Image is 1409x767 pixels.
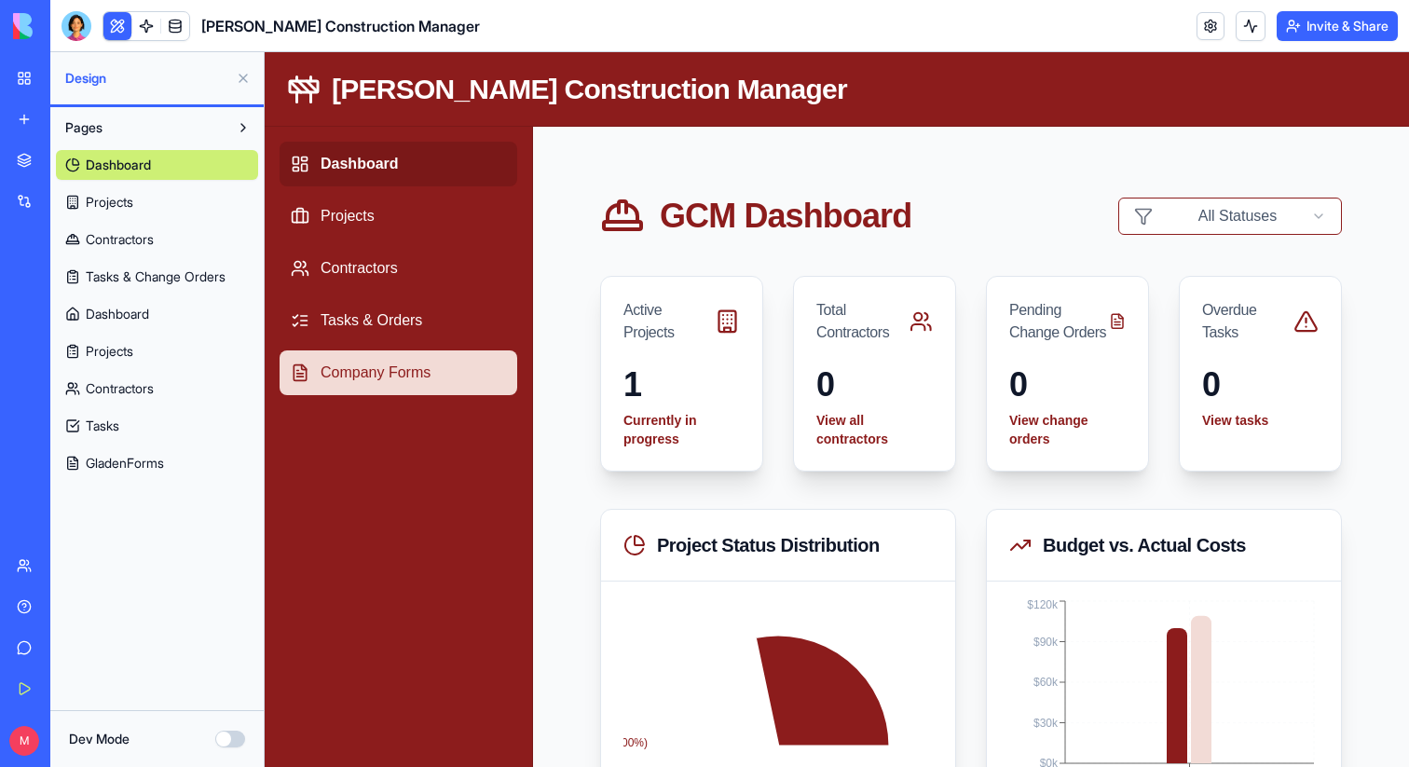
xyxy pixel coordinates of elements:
[86,267,226,286] span: Tasks & Change Orders
[56,411,258,441] a: Tasks
[745,314,861,351] div: 0
[56,150,258,180] a: Dashboard
[15,89,253,134] a: Dashboard
[937,247,1029,292] div: Overdue Tasks
[769,583,794,596] tspan: $90k
[359,247,450,292] div: Active Projects
[13,13,129,39] img: logo
[56,374,258,404] a: Contractors
[56,187,258,217] a: Projects
[201,15,480,37] span: [PERSON_NAME] Construction Manager
[745,247,844,292] div: Pending Change Orders
[775,705,794,718] tspan: $0k
[15,298,253,343] a: Company Forms
[67,21,582,54] h1: [PERSON_NAME] Construction Manager
[56,336,258,366] a: Projects
[86,156,151,174] span: Dashboard
[359,314,475,351] div: 1
[19,17,586,58] a: [PERSON_NAME] Construction Manager
[15,194,253,239] a: Contractors
[937,359,1054,377] a: View tasks
[69,730,130,748] label: Dev Mode
[86,454,164,473] span: GladenForms
[86,342,133,361] span: Projects
[552,359,668,396] a: View all contractors
[762,546,794,559] tspan: $120k
[56,299,258,329] a: Dashboard
[937,314,1054,351] div: 0
[86,417,119,435] span: Tasks
[86,193,133,212] span: Projects
[1277,11,1398,41] button: Invite & Share
[56,113,228,143] button: Pages
[552,247,645,292] div: Total Contractors
[769,664,794,678] tspan: $30k
[15,142,253,186] a: Projects
[56,448,258,478] a: GladenForms
[56,262,258,292] a: Tasks & Change Orders
[552,314,668,351] div: 0
[86,305,149,323] span: Dashboard
[65,118,103,137] span: Pages
[359,480,668,506] div: Project Status Distribution
[15,246,253,291] a: Tasks & Orders
[769,623,794,637] tspan: $60k
[359,359,475,396] a: Currently in progress
[86,230,154,249] span: Contractors
[56,225,258,254] a: Contractors
[65,69,228,88] span: Design
[745,480,1054,506] div: Budget vs. Actual Costs
[9,726,39,756] span: M
[395,145,647,183] h1: GCM Dashboard
[86,379,154,398] span: Contractors
[745,359,861,396] a: View change orders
